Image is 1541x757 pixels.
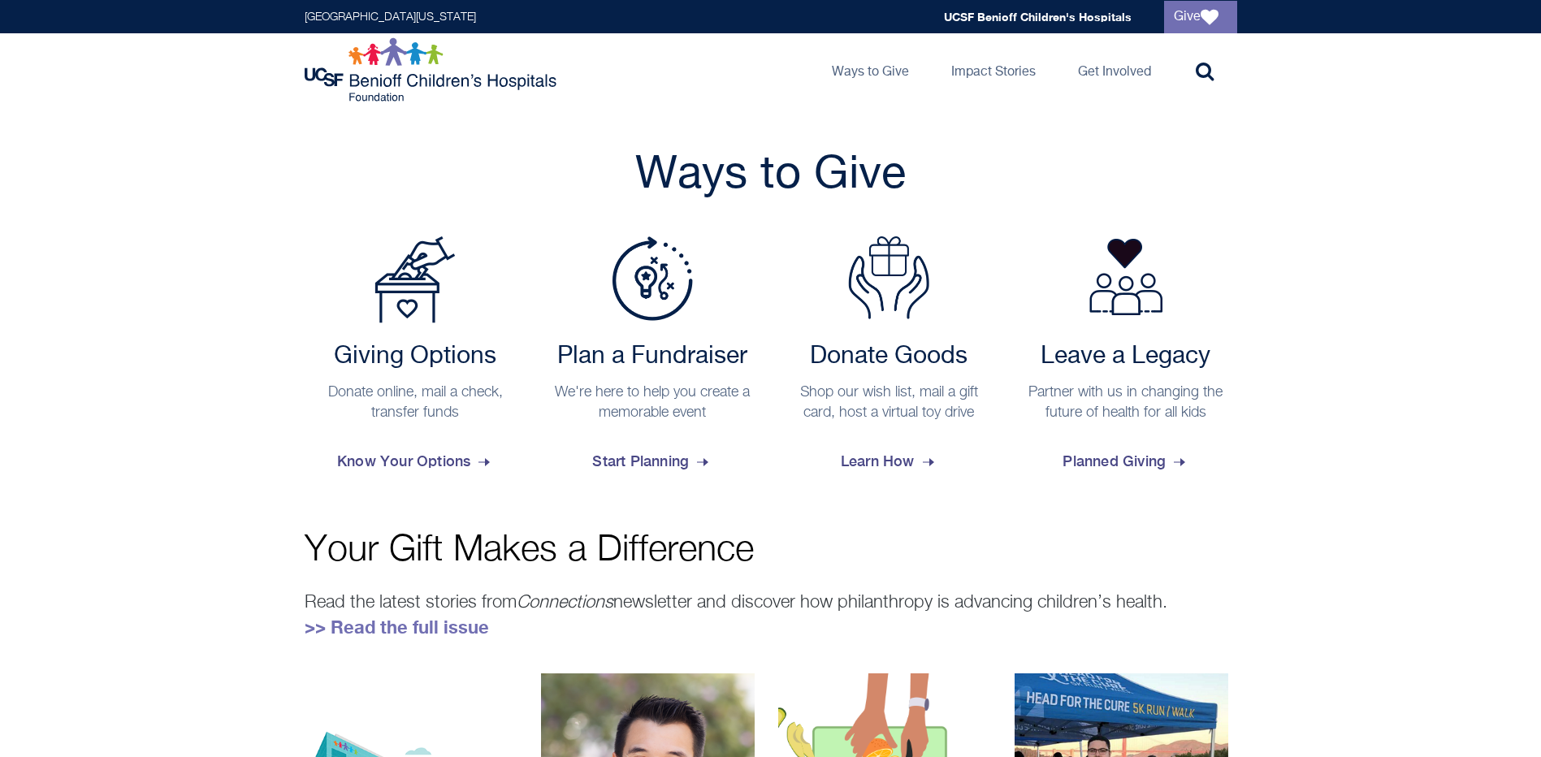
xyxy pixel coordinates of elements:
p: Donate online, mail a check, transfer funds [313,383,519,423]
h2: Ways to Give [305,147,1237,204]
a: UCSF Benioff Children's Hospitals [944,10,1132,24]
img: Donate Goods [848,236,929,319]
span: Know Your Options [337,439,493,483]
a: Donate Goods Donate Goods Shop our wish list, mail a gift card, host a virtual toy drive Learn How [778,236,1001,483]
a: Leave a Legacy Partner with us in changing the future of health for all kids Planned Giving [1015,236,1237,483]
h2: Donate Goods [786,342,993,371]
span: Planned Giving [1063,439,1188,483]
p: Read the latest stories from newsletter and discover how philanthropy is advancing children’s hea... [305,589,1237,641]
p: We're here to help you create a memorable event [549,383,755,423]
img: Logo for UCSF Benioff Children's Hospitals Foundation [305,37,561,102]
h2: Giving Options [313,342,519,371]
a: Plan a Fundraiser Plan a Fundraiser We're here to help you create a memorable event Start Planning [541,236,764,483]
a: Payment Options Giving Options Donate online, mail a check, transfer funds Know Your Options [305,236,527,483]
p: Your Gift Makes a Difference [305,532,1237,569]
img: Payment Options [374,236,456,323]
span: Start Planning [592,439,712,483]
a: Impact Stories [938,33,1049,106]
p: Shop our wish list, mail a gift card, host a virtual toy drive [786,383,993,423]
a: Get Involved [1065,33,1164,106]
img: Plan a Fundraiser [612,236,693,321]
h2: Leave a Legacy [1023,342,1229,371]
a: >> Read the full issue [305,616,489,638]
em: Connections [517,594,613,612]
p: Partner with us in changing the future of health for all kids [1023,383,1229,423]
h2: Plan a Fundraiser [549,342,755,371]
a: [GEOGRAPHIC_DATA][US_STATE] [305,11,476,23]
a: Give [1164,1,1237,33]
span: Learn How [841,439,937,483]
a: Ways to Give [819,33,922,106]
